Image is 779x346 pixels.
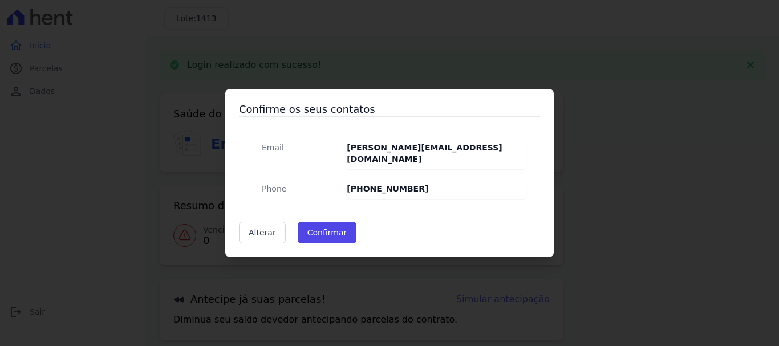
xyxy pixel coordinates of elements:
span: translation missing: pt-BR.public.contracts.modal.confirmation.email [262,143,284,152]
strong: [PHONE_NUMBER] [347,184,428,193]
span: translation missing: pt-BR.public.contracts.modal.confirmation.phone [262,184,286,193]
button: Confirmar [298,222,357,243]
a: Alterar [239,222,286,243]
strong: [PERSON_NAME][EMAIL_ADDRESS][DOMAIN_NAME] [347,143,502,164]
h3: Confirme os seus contatos [239,103,540,116]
